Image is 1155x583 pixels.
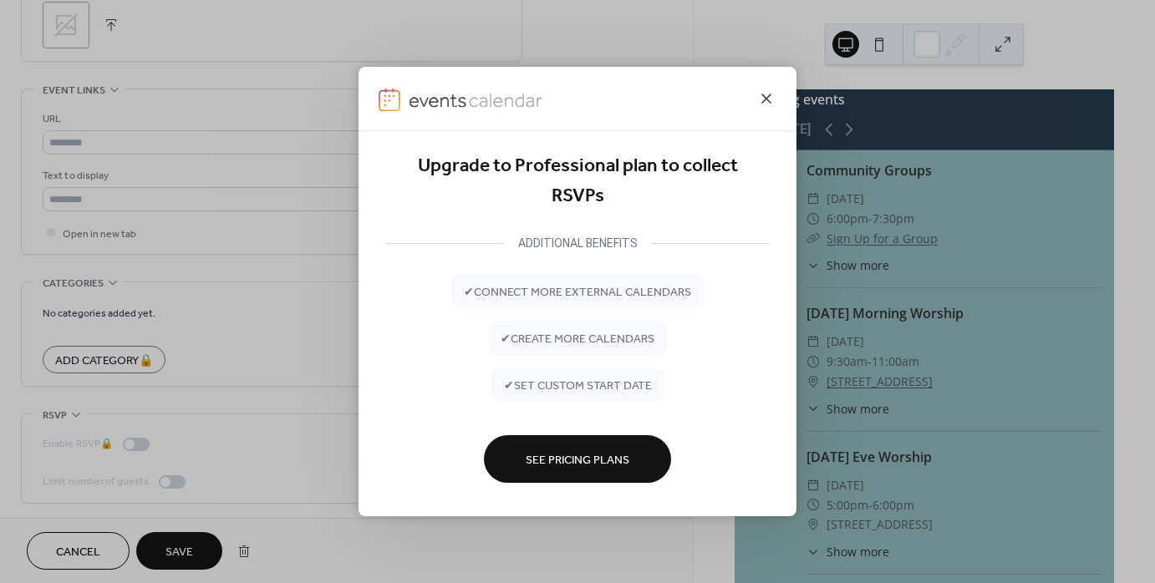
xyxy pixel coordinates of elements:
[464,283,691,301] span: ✔ connect more external calendars
[505,233,651,253] div: ADDITIONAL BENEFITS
[484,435,671,483] button: See Pricing Plans
[385,151,770,212] div: Upgrade to Professional plan to collect RSVPs
[504,377,652,394] span: ✔ set custom start date
[379,89,400,112] img: logo-icon
[526,451,629,469] span: See Pricing Plans
[409,89,544,112] img: logo-type
[501,330,654,347] span: ✔ create more calendars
